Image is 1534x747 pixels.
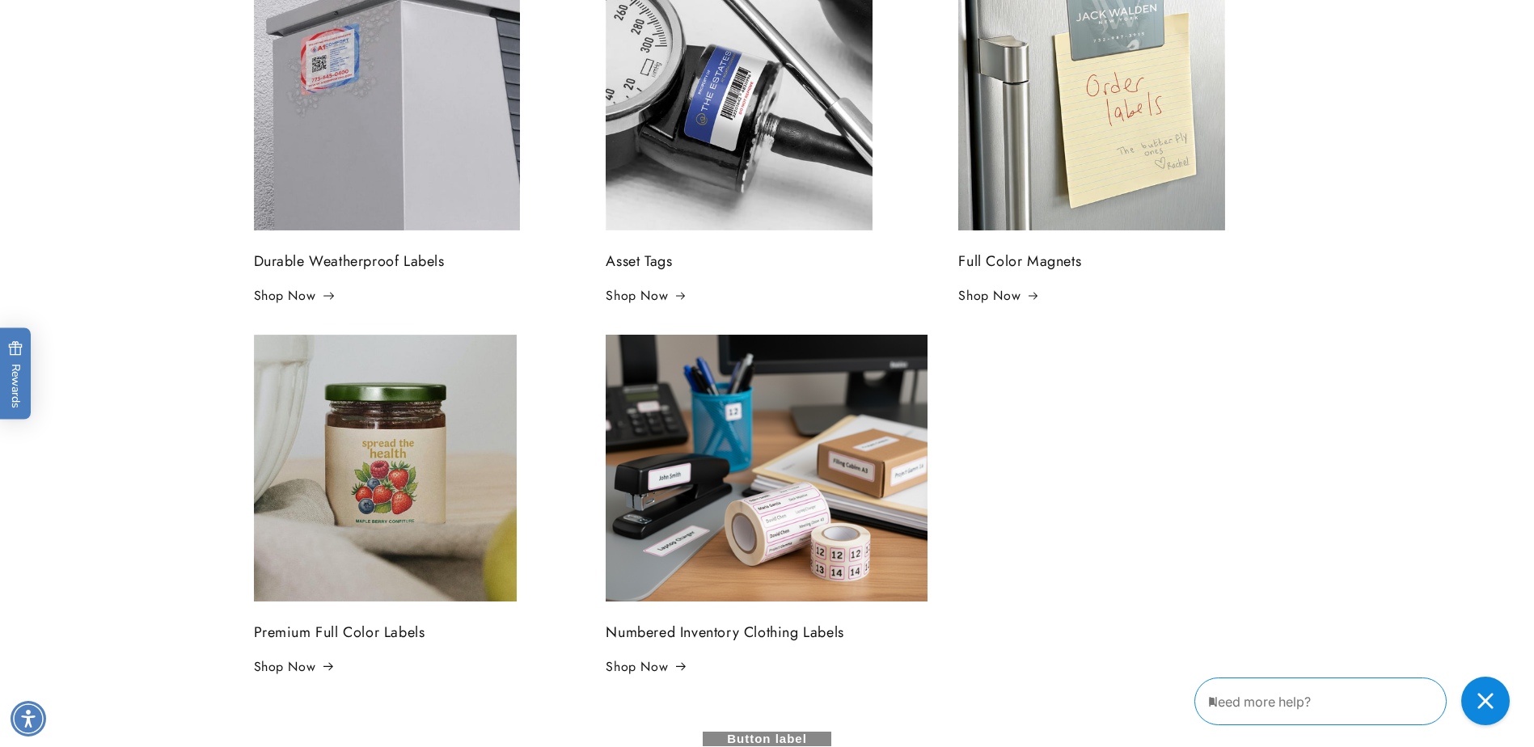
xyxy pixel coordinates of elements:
[8,341,23,408] span: Rewards
[606,622,928,644] h3: Numbered Inventory Clothing Labels
[606,656,684,679] a: Shop Now
[11,701,46,736] div: Accessibility Menu
[606,335,928,601] img: Numbered Inventory Clothing Labels
[13,618,205,666] iframe: Sign Up via Text for Offers
[254,622,576,644] h3: Premium Full Color Labels
[254,335,517,601] img: Premium Full Color Labels
[958,251,1280,272] h3: Full Color Magnets
[254,656,332,679] a: Shop Now
[958,285,1037,308] a: Shop Now
[606,251,928,272] h3: Asset Tags
[1194,671,1518,731] iframe: Gorgias Floating Chat
[254,285,332,308] a: Shop Now
[703,732,831,746] a: Button label
[254,251,576,272] h3: Durable Weatherproof Labels
[606,285,684,308] a: Shop Now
